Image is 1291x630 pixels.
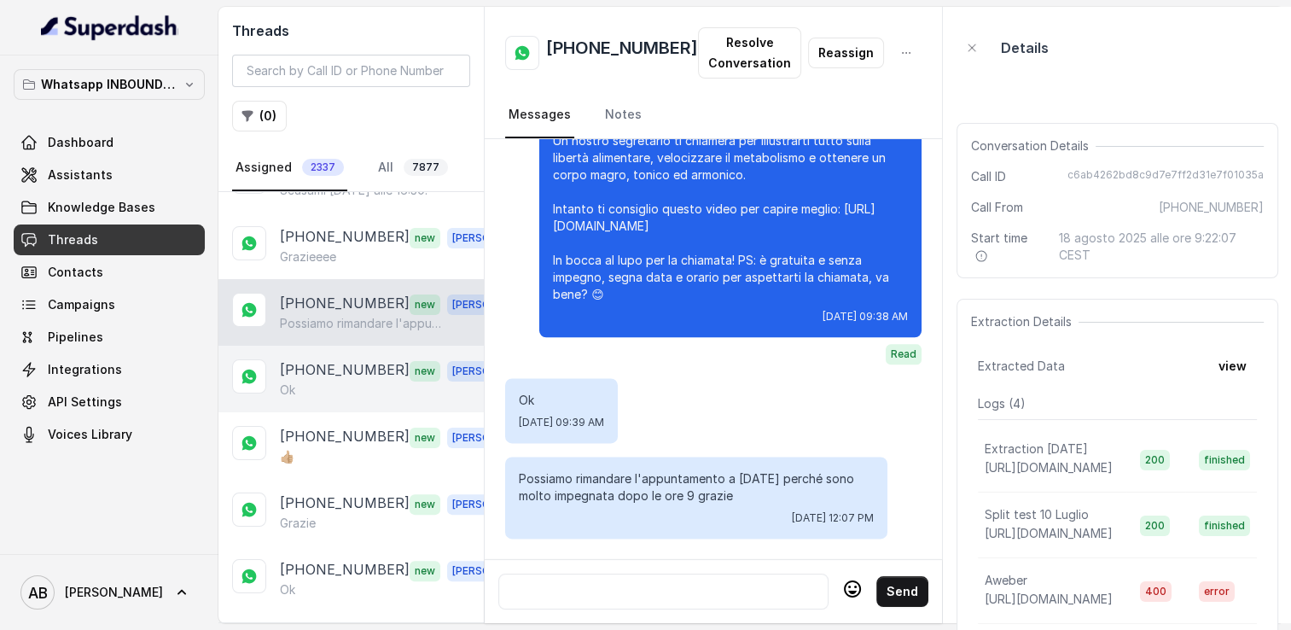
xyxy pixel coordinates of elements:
[410,561,440,581] span: new
[447,494,543,515] span: [PERSON_NAME]
[280,248,336,265] p: Grazieeee
[792,511,874,525] span: [DATE] 12:07 PM
[410,228,440,248] span: new
[404,159,448,176] span: 7877
[48,134,113,151] span: Dashboard
[978,358,1065,375] span: Extracted Data
[280,559,410,581] p: [PHONE_NUMBER]
[1199,581,1235,602] span: error
[14,257,205,288] a: Contacts
[232,145,347,191] a: Assigned2337
[505,92,574,138] a: Messages
[410,494,440,515] span: new
[1140,450,1170,470] span: 200
[1199,516,1250,536] span: finished
[280,226,410,248] p: [PHONE_NUMBER]
[280,448,294,465] p: 👍🏼
[971,199,1023,216] span: Call From
[280,315,444,332] p: Possiamo rimandare l'appuntamento a [DATE] perché sono molto impegnata dopo le ore 9 grazie
[985,440,1088,458] p: Extraction [DATE]
[519,392,604,409] p: Ok
[410,295,440,315] span: new
[447,228,543,248] span: [PERSON_NAME]
[280,515,316,532] p: Grazie
[48,361,122,378] span: Integrations
[14,127,205,158] a: Dashboard
[14,354,205,385] a: Integrations
[519,470,874,505] p: Possiamo rimandare l'appuntamento a [DATE] perché sono molto impegnata dopo le ore 9 grazie
[28,584,48,602] text: AB
[48,329,103,346] span: Pipelines
[1067,168,1264,185] span: c6ab4262bd8c9d7e7ff2d31e7f01035a
[280,493,410,515] p: [PHONE_NUMBER]
[886,344,922,365] span: Read
[876,576,928,607] button: Send
[985,506,1089,523] p: Split test 10 Luglio
[302,159,344,176] span: 2337
[447,561,543,581] span: [PERSON_NAME]
[280,581,295,598] p: Ok
[232,101,287,131] button: (0)
[985,526,1113,540] span: [URL][DOMAIN_NAME]
[280,426,410,448] p: [PHONE_NUMBER]
[232,20,470,41] h2: Threads
[971,168,1006,185] span: Call ID
[505,92,922,138] nav: Tabs
[985,460,1113,475] span: [URL][DOMAIN_NAME]
[48,166,113,184] span: Assistants
[48,231,98,248] span: Threads
[447,295,543,315] span: [PERSON_NAME]
[375,145,451,191] a: All7877
[14,192,205,223] a: Knowledge Bases
[280,382,295,399] p: Ok
[14,160,205,190] a: Assistants
[14,419,205,450] a: Voices Library
[232,145,470,191] nav: Tabs
[410,361,440,382] span: new
[1140,581,1172,602] span: 400
[1140,516,1170,536] span: 200
[14,289,205,320] a: Campaigns
[823,310,908,324] span: [DATE] 09:38 AM
[971,230,1045,264] span: Start time
[65,584,163,601] span: [PERSON_NAME]
[1059,230,1264,264] span: 18 agosto 2025 alle ore 9:22:07 CEST
[14,387,205,417] a: API Settings
[48,296,115,313] span: Campaigns
[971,313,1079,330] span: Extraction Details
[808,38,884,68] button: Reassign
[447,428,543,448] span: [PERSON_NAME]
[985,572,1027,589] p: Aweber
[410,428,440,448] span: new
[985,592,1113,606] span: [URL][DOMAIN_NAME]
[602,92,645,138] a: Notes
[1208,351,1257,382] button: view
[14,322,205,353] a: Pipelines
[546,36,698,70] h2: [PHONE_NUMBER]
[14,69,205,100] button: Whatsapp INBOUND Workspace
[519,416,604,429] span: [DATE] 09:39 AM
[232,55,470,87] input: Search by Call ID or Phone Number
[41,14,178,41] img: light.svg
[698,27,801,79] button: Resolve Conversation
[48,394,122,411] span: API Settings
[1159,199,1264,216] span: [PHONE_NUMBER]
[14,225,205,255] a: Threads
[978,395,1257,412] p: Logs ( 4 )
[48,199,155,216] span: Knowledge Bases
[41,74,177,95] p: Whatsapp INBOUND Workspace
[447,361,543,382] span: [PERSON_NAME]
[553,98,908,303] p: Perfetto, ti confermo la chiamata per [DATE] alle 11:20! Un nostro segretario ti chiamerà per ill...
[1199,450,1250,470] span: finished
[280,293,410,315] p: [PHONE_NUMBER]
[971,137,1096,155] span: Conversation Details
[14,569,205,616] a: [PERSON_NAME]
[48,264,103,281] span: Contacts
[48,426,132,443] span: Voices Library
[280,359,410,382] p: [PHONE_NUMBER]
[1001,38,1049,58] p: Details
